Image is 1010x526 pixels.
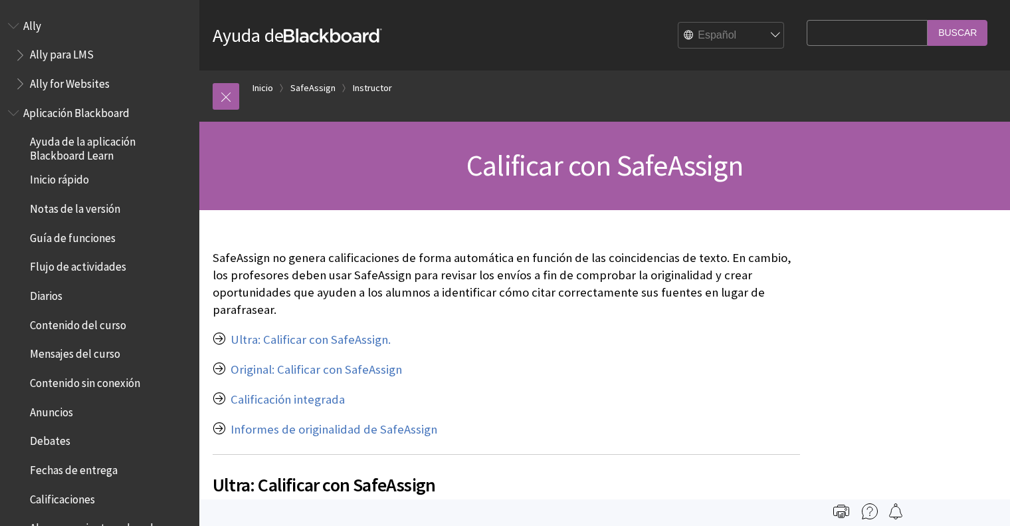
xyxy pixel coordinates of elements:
[30,72,110,90] span: Ally for Websites
[30,488,95,506] span: Calificaciones
[30,256,126,274] span: Flujo de actividades
[290,80,336,96] a: SafeAssign
[231,422,437,438] a: Informes de originalidad de SafeAssign
[8,15,191,95] nav: Book outline for Anthology Ally Help
[678,23,785,49] select: Site Language Selector
[30,131,190,162] span: Ayuda de la aplicación Blackboard Learn
[23,15,41,33] span: Ally
[23,102,130,120] span: Aplicación Blackboard
[30,430,70,448] span: Debates
[888,503,904,519] img: Follow this page
[213,454,800,499] h2: Ultra: Calificar con SafeAssign
[284,29,382,43] strong: Blackboard
[862,503,878,519] img: More help
[30,197,120,215] span: Notas de la versión
[30,459,118,477] span: Fechas de entrega
[231,362,402,378] a: Original: Calificar con SafeAssign
[30,169,89,187] span: Inicio rápido
[252,80,273,96] a: Inicio
[30,285,62,303] span: Diarios
[30,44,94,62] span: Ally para LMS
[231,392,345,408] a: Calificación integrada
[213,249,800,319] p: SafeAssign no genera calificaciones de forma automática en función de las coincidencias de texto....
[30,343,120,361] span: Mensajes del curso
[353,80,392,96] a: Instructor
[928,20,987,46] input: Buscar
[833,503,849,519] img: Print
[30,314,126,332] span: Contenido del curso
[30,372,140,390] span: Contenido sin conexión
[231,332,391,348] a: Ultra: Calificar con SafeAssign.
[30,401,73,419] span: Anuncios
[466,147,743,184] span: Calificar con SafeAssign
[213,23,382,47] a: Ayuda deBlackboard
[30,227,116,245] span: Guía de funciones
